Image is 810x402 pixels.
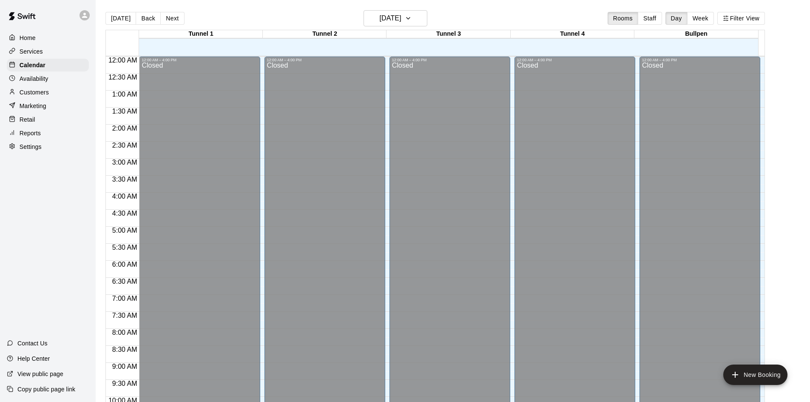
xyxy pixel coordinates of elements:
p: Contact Us [17,339,48,348]
span: 12:30 AM [106,74,139,81]
div: 12:00 AM – 4:00 PM [642,58,758,62]
button: Staff [638,12,662,25]
button: Filter View [717,12,765,25]
span: 5:00 AM [110,227,139,234]
div: 12:00 AM – 4:00 PM [142,58,257,62]
span: 4:00 AM [110,193,139,200]
a: Settings [7,140,89,153]
button: add [723,365,787,385]
span: 5:30 AM [110,244,139,251]
p: Marketing [20,102,46,110]
span: 4:30 AM [110,210,139,217]
span: 7:30 AM [110,312,139,319]
a: Services [7,45,89,58]
p: Reports [20,129,41,137]
div: Tunnel 2 [263,30,387,38]
button: Rooms [608,12,638,25]
span: 12:00 AM [106,57,139,64]
div: 12:00 AM – 4:00 PM [392,58,508,62]
div: Tunnel 3 [387,30,510,38]
div: 12:00 AM – 4:00 PM [517,58,633,62]
a: Retail [7,113,89,126]
p: Help Center [17,354,50,363]
button: Next [160,12,184,25]
a: Customers [7,86,89,99]
a: Reports [7,127,89,140]
p: Settings [20,143,42,151]
span: 9:00 AM [110,363,139,370]
span: 1:30 AM [110,108,139,115]
p: Retail [20,115,35,124]
span: 8:30 AM [110,346,139,353]
span: 3:30 AM [110,176,139,183]
a: Availability [7,72,89,85]
p: Customers [20,88,49,97]
span: 9:30 AM [110,380,139,387]
span: 3:00 AM [110,159,139,166]
div: Bullpen [634,30,758,38]
a: Home [7,31,89,44]
p: Calendar [20,61,45,69]
button: Back [136,12,161,25]
span: 2:30 AM [110,142,139,149]
span: 8:00 AM [110,329,139,336]
span: 2:00 AM [110,125,139,132]
div: Tunnel 4 [511,30,634,38]
p: View public page [17,370,63,378]
button: [DATE] [105,12,136,25]
button: [DATE] [364,10,427,26]
p: Availability [20,74,48,83]
div: Tunnel 1 [139,30,263,38]
button: Day [665,12,688,25]
a: Marketing [7,100,89,112]
div: 12:00 AM – 4:00 PM [267,58,383,62]
h6: [DATE] [380,12,401,24]
span: 7:00 AM [110,295,139,302]
p: Services [20,47,43,56]
p: Copy public page link [17,385,75,393]
span: 6:30 AM [110,278,139,285]
span: 1:00 AM [110,91,139,98]
span: 6:00 AM [110,261,139,268]
a: Calendar [7,59,89,71]
p: Home [20,34,36,42]
button: Week [687,12,714,25]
